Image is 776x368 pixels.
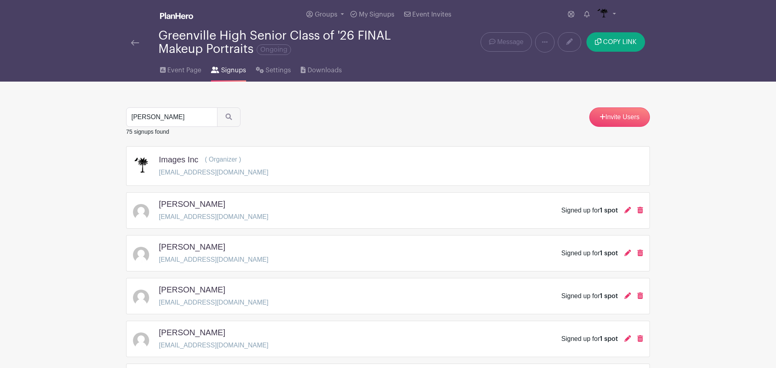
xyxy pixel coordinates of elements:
[167,65,201,75] span: Event Page
[133,290,149,306] img: default-ce2991bfa6775e67f084385cd625a349d9dcbb7a52a09fb2fda1e96e2d18dcdb.png
[600,207,618,214] span: 1 spot
[205,156,241,163] span: ( Organizer )
[257,44,291,55] span: Ongoing
[256,56,291,82] a: Settings
[159,199,225,209] h5: [PERSON_NAME]
[159,242,225,252] h5: [PERSON_NAME]
[561,291,618,301] div: Signed up for
[159,255,268,265] p: [EMAIL_ADDRESS][DOMAIN_NAME]
[133,156,149,179] img: IMAGES%20logo%20transparenT%20PNG%20s.png
[133,247,149,263] img: default-ce2991bfa6775e67f084385cd625a349d9dcbb7a52a09fb2fda1e96e2d18dcdb.png
[600,250,618,257] span: 1 spot
[159,328,225,337] h5: [PERSON_NAME]
[561,334,618,344] div: Signed up for
[359,11,394,18] span: My Signups
[159,298,268,307] p: [EMAIL_ADDRESS][DOMAIN_NAME]
[561,248,618,258] div: Signed up for
[266,65,291,75] span: Settings
[301,56,342,82] a: Downloads
[600,293,618,299] span: 1 spot
[596,8,609,21] img: IMAGES%20logo%20transparenT%20PNG%20s.png
[412,11,451,18] span: Event Invites
[315,11,337,18] span: Groups
[133,332,149,349] img: default-ce2991bfa6775e67f084385cd625a349d9dcbb7a52a09fb2fda1e96e2d18dcdb.png
[160,13,193,19] img: logo_white-6c42ec7e38ccf1d336a20a19083b03d10ae64f83f12c07503d8b9e83406b4c7d.svg
[586,32,645,52] button: COPY LINK
[126,107,217,127] input: Search Signups
[159,341,268,350] p: [EMAIL_ADDRESS][DOMAIN_NAME]
[497,37,523,47] span: Message
[159,155,198,164] h5: Images Inc
[131,40,139,46] img: back-arrow-29a5d9b10d5bd6ae65dc969a981735edf675c4d7a1fe02e03b50dbd4ba3cdb55.svg
[159,285,225,294] h5: [PERSON_NAME]
[308,65,342,75] span: Downloads
[603,39,637,45] span: COPY LINK
[600,336,618,342] span: 1 spot
[561,206,618,215] div: Signed up for
[159,168,268,177] p: [EMAIL_ADDRESS][DOMAIN_NAME]
[158,29,420,56] div: Greenville High Senior Class of '26 FINAL Makeup Portraits
[481,32,532,52] a: Message
[126,128,169,135] small: 75 signups found
[589,107,650,127] a: Invite Users
[211,56,246,82] a: Signups
[133,204,149,220] img: default-ce2991bfa6775e67f084385cd625a349d9dcbb7a52a09fb2fda1e96e2d18dcdb.png
[159,212,268,222] p: [EMAIL_ADDRESS][DOMAIN_NAME]
[221,65,246,75] span: Signups
[160,56,201,82] a: Event Page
